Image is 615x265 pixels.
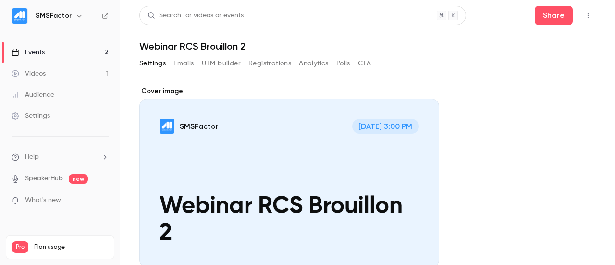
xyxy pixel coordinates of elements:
div: Events [12,48,45,57]
button: UTM builder [202,56,241,71]
span: Pro [12,241,28,253]
button: Polls [336,56,350,71]
img: SMSFactor [12,8,27,24]
a: SpeakerHub [25,174,63,184]
label: Cover image [139,87,439,96]
span: What's new [25,195,61,205]
div: Search for videos or events [148,11,244,21]
button: Registrations [248,56,291,71]
iframe: Noticeable Trigger [97,196,109,205]
button: Emails [173,56,194,71]
div: Settings [12,111,50,121]
button: Share [535,6,573,25]
span: Help [25,152,39,162]
li: help-dropdown-opener [12,152,109,162]
span: Plan usage [34,243,108,251]
h1: Webinar RCS Brouillon 2 [139,40,596,52]
div: Videos [12,69,46,78]
span: new [69,174,88,184]
h6: SMSFactor [36,11,72,21]
button: Analytics [299,56,329,71]
div: Audience [12,90,54,100]
button: Settings [139,56,166,71]
button: CTA [358,56,371,71]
